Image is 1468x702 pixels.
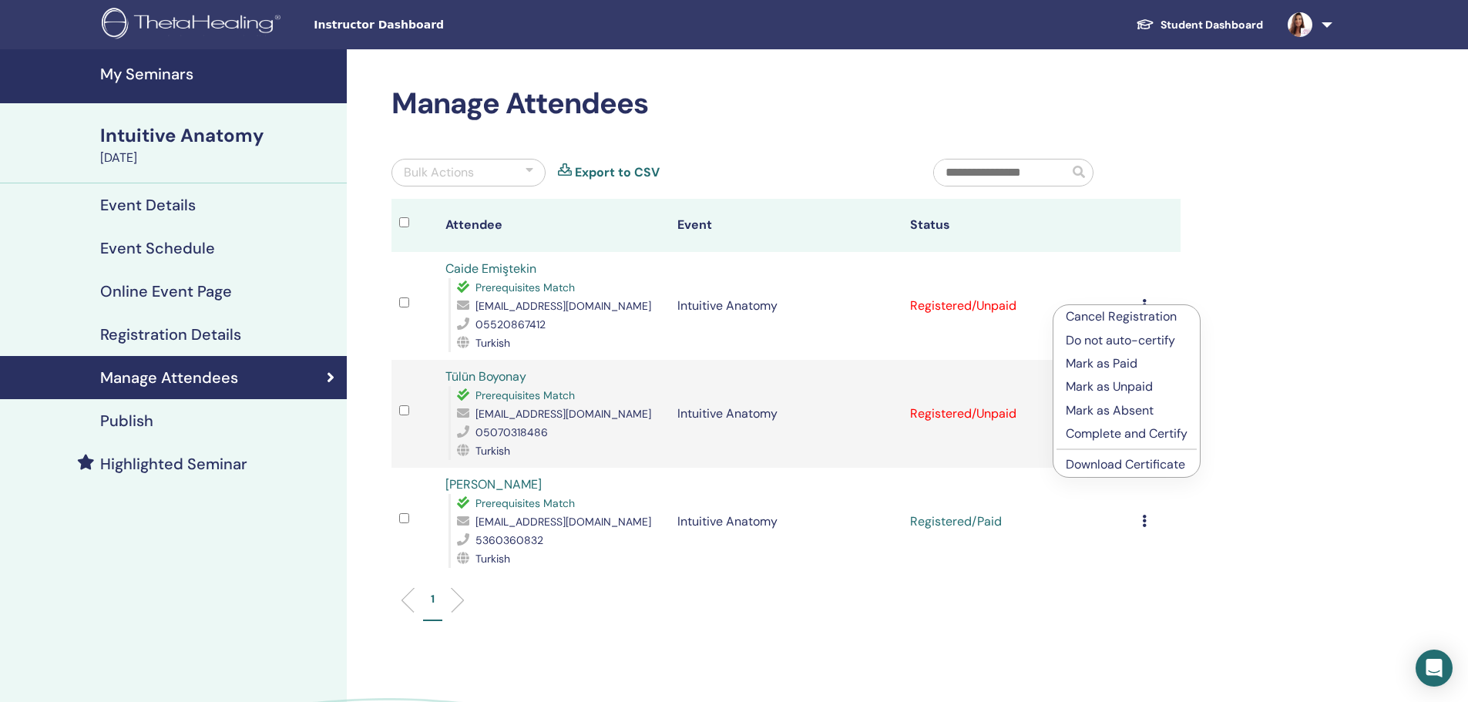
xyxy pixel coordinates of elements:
img: graduation-cap-white.svg [1136,18,1154,31]
span: [EMAIL_ADDRESS][DOMAIN_NAME] [475,407,651,421]
img: logo.png [102,8,286,42]
p: Do not auto-certify [1066,331,1188,350]
div: Open Intercom Messenger [1416,650,1453,687]
h4: Event Details [100,196,196,214]
span: 5360360832 [475,533,543,547]
div: Intuitive Anatomy [100,123,338,149]
h4: Highlighted Seminar [100,455,247,473]
span: Turkish [475,552,510,566]
p: Cancel Registration [1066,307,1188,326]
div: [DATE] [100,149,338,167]
p: Mark as Absent [1066,401,1188,420]
a: Intuitive Anatomy[DATE] [91,123,347,167]
td: Intuitive Anatomy [670,252,902,360]
a: Student Dashboard [1124,11,1275,39]
span: Turkish [475,444,510,458]
p: 1 [431,591,435,607]
span: Instructor Dashboard [314,17,545,33]
td: Intuitive Anatomy [670,360,902,468]
h4: Publish [100,411,153,430]
span: Prerequisites Match [475,496,575,510]
h4: My Seminars [100,65,338,83]
span: [EMAIL_ADDRESS][DOMAIN_NAME] [475,299,651,313]
a: Export to CSV [575,163,660,182]
td: Intuitive Anatomy [670,468,902,576]
h4: Event Schedule [100,239,215,257]
a: [PERSON_NAME] [445,476,542,492]
p: Complete and Certify [1066,425,1188,443]
span: Turkish [475,336,510,350]
p: Mark as Paid [1066,354,1188,373]
a: Tülün Boyonay [445,368,526,385]
h4: Manage Attendees [100,368,238,387]
img: default.jpg [1288,12,1312,37]
span: 05070318486 [475,425,548,439]
p: Mark as Unpaid [1066,378,1188,396]
th: Status [902,199,1134,252]
h2: Manage Attendees [391,86,1181,122]
span: Prerequisites Match [475,280,575,294]
div: Bulk Actions [404,163,474,182]
th: Attendee [438,199,670,252]
h4: Registration Details [100,325,241,344]
a: Caide Emiştekin [445,260,536,277]
h4: Online Event Page [100,282,232,301]
a: Download Certificate [1066,456,1185,472]
span: 05520867412 [475,317,546,331]
span: [EMAIL_ADDRESS][DOMAIN_NAME] [475,515,651,529]
th: Event [670,199,902,252]
span: Prerequisites Match [475,388,575,402]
